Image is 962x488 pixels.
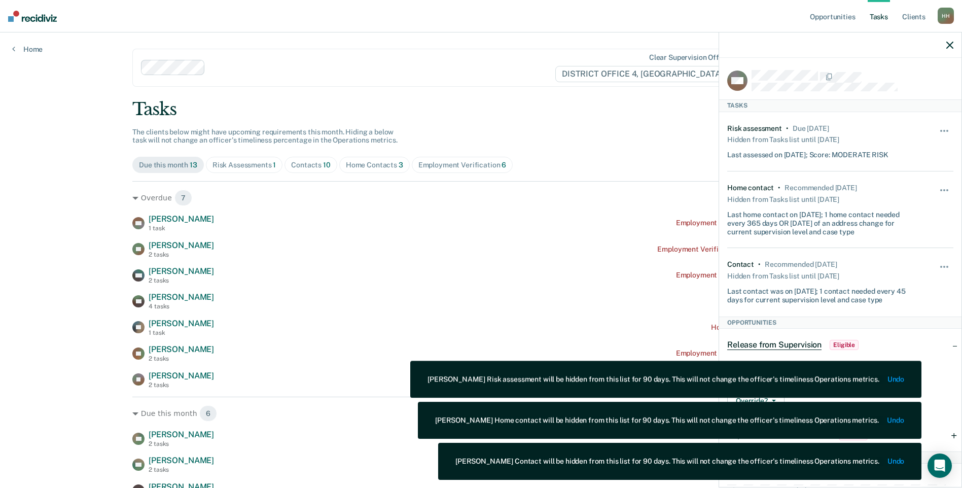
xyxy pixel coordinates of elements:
div: Home Contacts [346,161,403,169]
div: 1 task [149,225,214,232]
div: Employment Verification recommended [DATE] [676,271,830,280]
span: 1 [273,161,276,169]
div: 2 tasks [149,466,214,473]
div: Contact [727,260,754,269]
span: [PERSON_NAME] [149,292,214,302]
div: Opportunities [719,317,961,329]
span: Eligible [830,340,859,350]
button: Undo [887,416,904,425]
div: [PERSON_NAME] Contact will be hidden from this list for 90 days. This will not change the officer... [455,457,879,466]
div: Clear supervision officers [649,53,735,62]
span: [PERSON_NAME] [149,319,214,328]
div: Overdue [132,190,830,206]
div: 2 tasks [149,440,214,447]
div: Due this month [132,405,830,422]
div: Due 9 years ago [793,124,829,133]
div: [PERSON_NAME] Risk assessment will be hidden from this list for 90 days. This will not change the... [427,375,879,384]
span: [PERSON_NAME] [149,266,214,276]
div: Risk assessment [727,124,782,133]
div: 2 tasks [149,355,214,362]
button: Undo [887,457,904,466]
div: 1 task [149,329,214,336]
div: Home contact recommended [DATE] [711,323,830,332]
span: 10 [323,161,331,169]
div: 2 tasks [149,277,214,284]
div: Release from SupervisionEligible [719,329,961,361]
div: Last assessed on [DATE]; Score: MODERATE RISK [727,147,888,159]
a: Home [12,45,43,54]
div: Contacts [291,161,331,169]
span: 6 [502,161,506,169]
div: H H [938,8,954,24]
div: Last contact was on [DATE]; 1 contact needed every 45 days for current supervision level and case... [727,283,916,304]
div: [PERSON_NAME] Home contact will be hidden from this list for 90 days. This will not change the of... [435,416,879,425]
div: Employment Verification recommended [DATE] [676,349,830,358]
span: The clients below might have upcoming requirements this month. Hiding a below task will not chang... [132,128,398,145]
img: Recidiviz [8,11,57,22]
span: 3 [399,161,403,169]
span: [PERSON_NAME] [149,456,214,465]
div: • [758,260,761,269]
div: 4 tasks [149,303,214,310]
span: [PERSON_NAME] [149,344,214,354]
div: Recommended 3 years ago [765,260,837,269]
div: Tasks [719,99,961,112]
span: [PERSON_NAME] [149,371,214,380]
div: Last home contact on [DATE]; 1 home contact needed every 365 days OR [DATE] of an address change ... [727,206,916,236]
div: Risk Assessments [212,161,276,169]
div: Tasks [132,99,830,120]
span: 7 [174,190,192,206]
div: Home contact [727,184,774,192]
div: Employment Verification recommended a month ago [657,245,829,254]
span: Release from Supervision [727,340,822,350]
div: • [786,124,789,133]
span: [PERSON_NAME] [149,430,214,439]
span: 6 [199,405,217,422]
div: Hidden from Tasks list until [DATE] [727,192,839,206]
span: 13 [190,161,197,169]
div: 2 tasks [149,381,214,389]
div: Hidden from Tasks list until [DATE] [727,269,839,283]
div: Hidden from Tasks list until [DATE] [727,132,839,147]
div: Due this month [139,161,197,169]
span: [PERSON_NAME] [149,240,214,250]
span: DISTRICT OFFICE 4, [GEOGRAPHIC_DATA] [555,66,737,82]
div: 2 tasks [149,251,214,258]
div: • [778,184,780,192]
div: Employment Verification [418,161,507,169]
span: [PERSON_NAME] [149,214,214,224]
div: Employment Verification recommended [DATE] [676,219,830,227]
span: Supervision Level Mismatch [727,430,831,440]
div: Recommended 3 years ago [785,184,857,192]
div: Open Intercom Messenger [928,454,952,478]
button: Override? [727,391,785,411]
button: Undo [887,375,904,384]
